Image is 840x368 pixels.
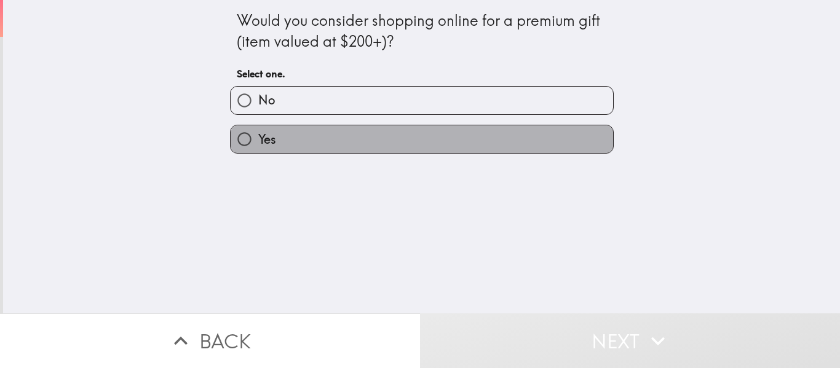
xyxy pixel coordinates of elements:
[420,313,840,368] button: Next
[237,67,607,80] h6: Select one.
[258,131,276,148] span: Yes
[258,92,275,109] span: No
[231,125,613,153] button: Yes
[237,10,607,52] div: Would you consider shopping online for a premium gift (item valued at $200+)?
[231,87,613,114] button: No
